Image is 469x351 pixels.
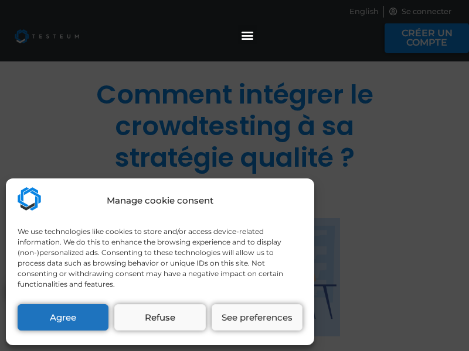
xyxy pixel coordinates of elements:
[18,304,108,331] button: Agree
[18,226,301,290] div: We use technologies like cookies to store and/or access device-related information. We do this to...
[107,194,213,208] div: Manage cookie consent
[212,304,303,331] button: See preferences
[18,187,41,211] img: Testeum.com - Application crowdtesting platform
[238,25,257,44] div: Permuter le menu
[114,304,205,331] button: Refuse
